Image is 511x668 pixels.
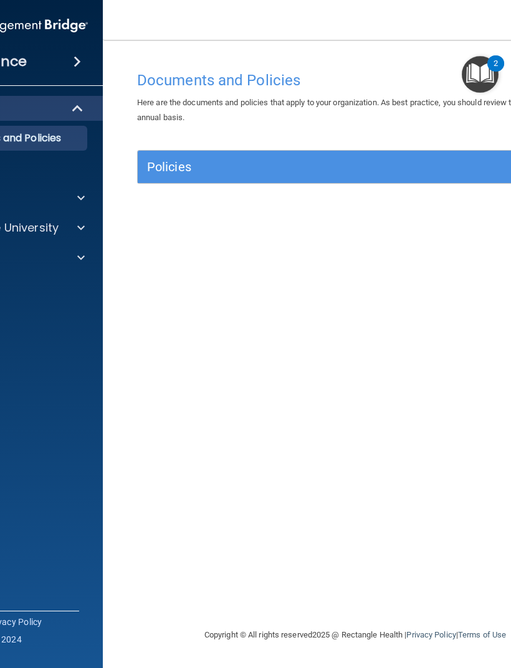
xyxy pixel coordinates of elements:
[147,160,455,174] h5: Policies
[462,56,499,93] button: Open Resource Center, 2 new notifications
[458,630,506,639] a: Terms of Use
[494,64,498,80] div: 2
[295,580,496,629] iframe: Drift Widget Chat Controller
[406,630,456,639] a: Privacy Policy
